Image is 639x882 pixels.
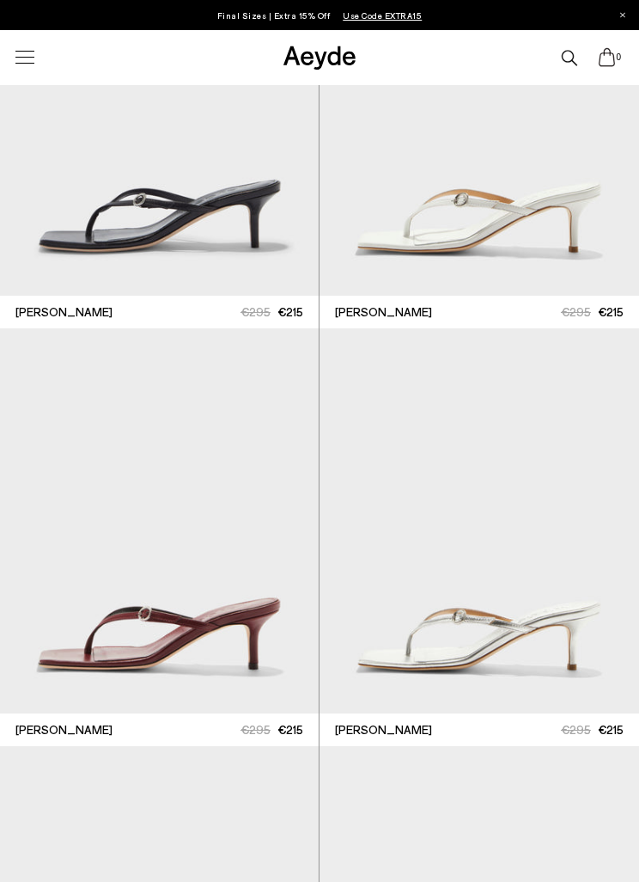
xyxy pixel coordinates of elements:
[15,721,113,738] span: [PERSON_NAME]
[598,304,624,319] span: €215
[240,722,271,737] span: €295
[319,714,639,746] a: [PERSON_NAME] €295 €215
[240,304,271,319] span: €295
[335,721,432,738] span: [PERSON_NAME]
[277,722,303,737] span: €215
[277,304,303,319] span: €215
[598,722,624,737] span: €215
[319,328,639,714] img: Leigh Leather Toe-Post Sandals
[15,303,113,321] span: [PERSON_NAME]
[319,296,639,328] a: [PERSON_NAME] €295 €215
[335,303,432,321] span: [PERSON_NAME]
[561,304,591,319] span: €295
[561,722,591,737] span: €295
